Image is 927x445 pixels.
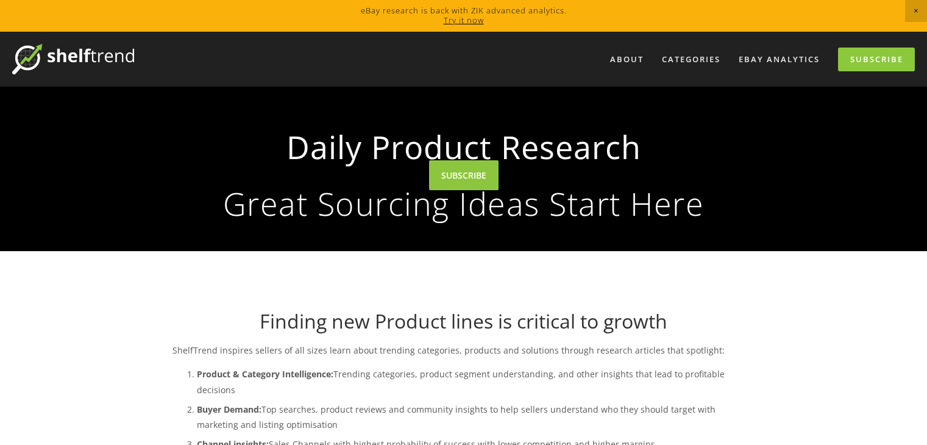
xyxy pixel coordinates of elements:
a: About [602,49,652,69]
strong: Buyer Demand: [197,404,261,415]
p: Great Sourcing Ideas Start Here [192,188,736,219]
p: Trending categories, product segment understanding, and other insights that lead to profitable de... [197,366,755,397]
a: Try it now [444,15,484,26]
a: Subscribe [838,48,915,71]
p: ShelfTrend inspires sellers of all sizes learn about trending categories, products and solutions ... [172,343,755,358]
h1: Finding new Product lines is critical to growth [172,310,755,333]
p: Top searches, product reviews and community insights to help sellers understand who they should t... [197,402,755,432]
strong: Product & Category Intelligence: [197,368,333,380]
a: SUBSCRIBE [429,160,499,190]
a: eBay Analytics [731,49,828,69]
div: Categories [654,49,728,69]
strong: Daily Product Research [192,118,736,176]
img: ShelfTrend [12,44,134,74]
